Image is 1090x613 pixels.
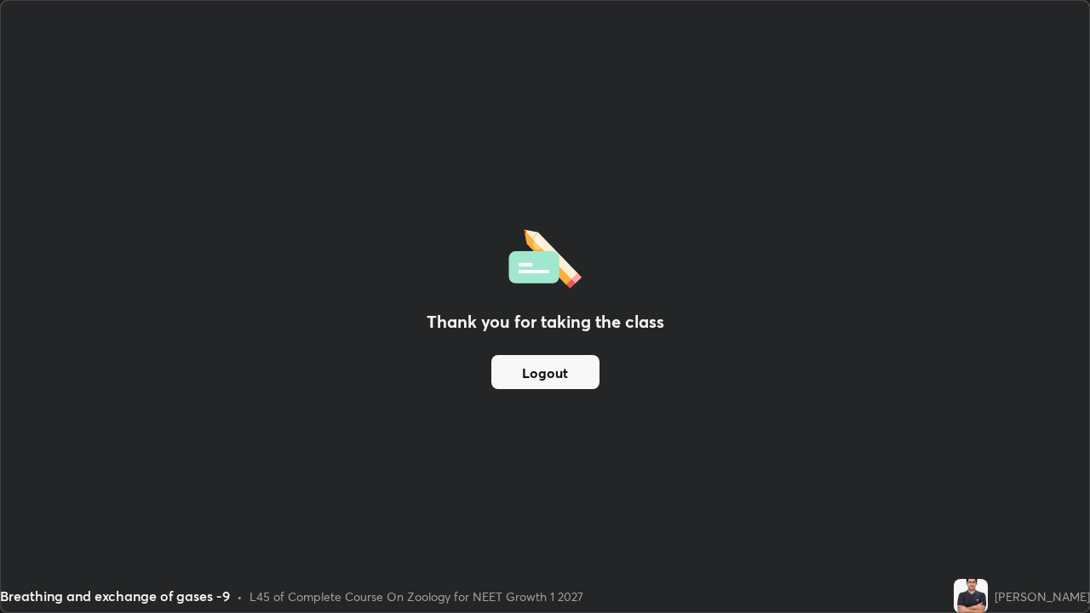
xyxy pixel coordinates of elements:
img: offlineFeedback.1438e8b3.svg [508,224,582,289]
div: [PERSON_NAME] [995,587,1090,605]
button: Logout [491,355,599,389]
h2: Thank you for taking the class [427,309,664,335]
div: L45 of Complete Course On Zoology for NEET Growth 1 2027 [250,587,583,605]
div: • [237,587,243,605]
img: 2fec1a48125546c298987ccd91524ada.jpg [954,579,988,613]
